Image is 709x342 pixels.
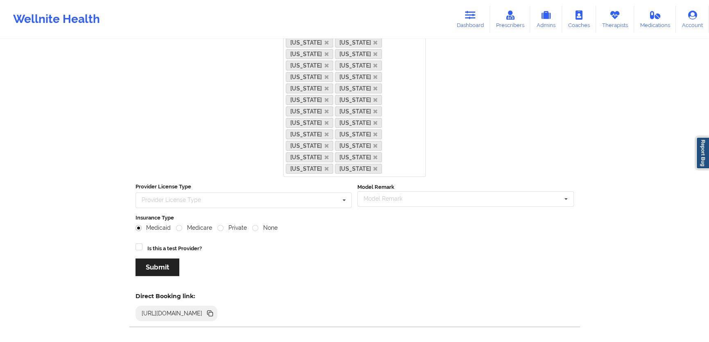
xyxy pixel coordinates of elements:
a: Report Bug [696,137,709,169]
a: Coaches [562,6,596,33]
div: Model Remark [361,194,414,204]
a: Admins [530,6,562,33]
button: Submit [135,258,179,276]
a: Therapists [596,6,634,33]
label: Private [217,224,246,231]
label: Is this a test Provider? [147,245,202,253]
label: Provider License Type [135,183,352,191]
a: Medications [634,6,676,33]
a: [US_STATE] [286,118,333,128]
a: Dashboard [451,6,490,33]
a: [US_STATE] [335,61,382,70]
a: [US_STATE] [286,72,333,82]
a: [US_STATE] [286,164,333,174]
label: Medicaid [135,224,171,231]
div: [URL][DOMAIN_NAME] [138,309,206,317]
a: [US_STATE] [286,84,333,93]
a: [US_STATE] [335,106,382,116]
h5: Direct Booking link: [135,292,218,300]
label: Medicare [176,224,212,231]
a: [US_STATE] [335,164,382,174]
label: Model Remark [357,183,394,191]
a: [US_STATE] [286,61,333,70]
a: [US_STATE] [335,95,382,105]
div: Provider License Type [140,195,213,205]
a: [US_STATE] [286,129,333,139]
a: [US_STATE] [286,141,333,151]
a: Prescribers [490,6,531,33]
a: [US_STATE] [335,84,382,93]
a: [US_STATE] [286,106,333,116]
a: [US_STATE] [335,38,382,48]
label: None [252,224,277,231]
a: [US_STATE] [286,49,333,59]
a: [US_STATE] [286,95,333,105]
a: [US_STATE] [335,129,382,139]
a: [US_STATE] [335,118,382,128]
a: [US_STATE] [286,152,333,162]
a: [US_STATE] [335,141,382,151]
a: [US_STATE] [286,38,333,48]
a: [US_STATE] [335,49,382,59]
a: Account [676,6,709,33]
a: [US_STATE] [335,72,382,82]
label: Insurance Type [135,214,574,222]
a: [US_STATE] [335,152,382,162]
